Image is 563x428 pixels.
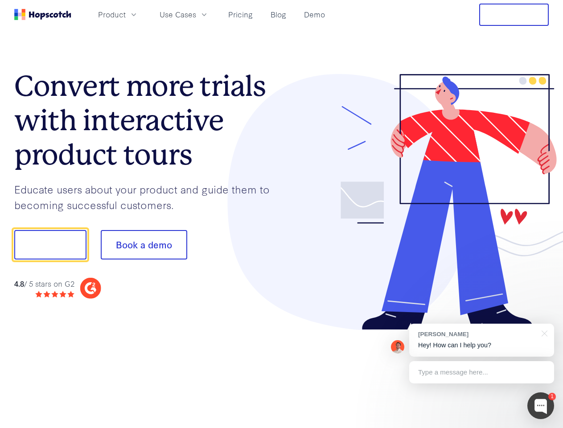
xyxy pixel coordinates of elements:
button: Book a demo [101,230,187,259]
div: / 5 stars on G2 [14,278,74,289]
button: Product [93,7,144,22]
div: [PERSON_NAME] [418,330,536,338]
button: Use Cases [154,7,214,22]
button: Show me! [14,230,86,259]
a: Blog [267,7,290,22]
a: Pricing [225,7,256,22]
span: Product [98,9,126,20]
p: Hey! How can I help you? [418,341,545,350]
strong: 4.8 [14,278,24,288]
a: Demo [300,7,329,22]
img: Mark Spera [391,340,404,354]
button: Free Trial [479,4,549,26]
div: Type a message here... [409,361,554,383]
a: Home [14,9,71,20]
div: 1 [548,393,556,400]
p: Educate users about your product and guide them to becoming successful customers. [14,181,282,212]
span: Use Cases [160,9,196,20]
h1: Convert more trials with interactive product tours [14,69,282,172]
